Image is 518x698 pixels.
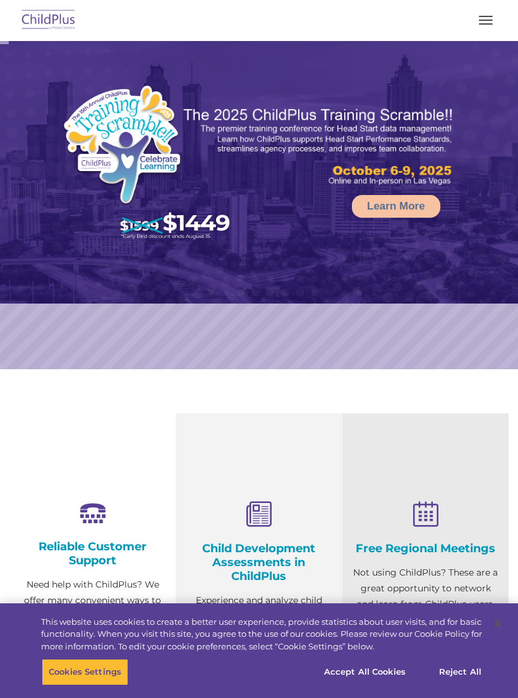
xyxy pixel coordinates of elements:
button: Cookies Settings [42,659,128,685]
p: Not using ChildPlus? These are a great opportunity to network and learn from ChildPlus users. Fin... [352,565,499,644]
button: Reject All [421,659,500,685]
h4: Free Regional Meetings [352,541,499,555]
button: Accept All Cookies [317,659,413,685]
h4: Reliable Customer Support [19,540,166,567]
button: Close [484,610,512,637]
div: This website uses cookies to create a better user experience, provide statistics about user visit... [41,616,482,653]
a: Learn More [352,195,440,218]
p: Need help with ChildPlus? We offer many convenient ways to contact our amazing Customer Support r... [19,577,166,687]
p: Experience and analyze child assessments and Head Start data management in one system with zero c... [185,593,332,687]
h4: Child Development Assessments in ChildPlus [185,541,332,583]
img: ChildPlus by Procare Solutions [19,6,78,35]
